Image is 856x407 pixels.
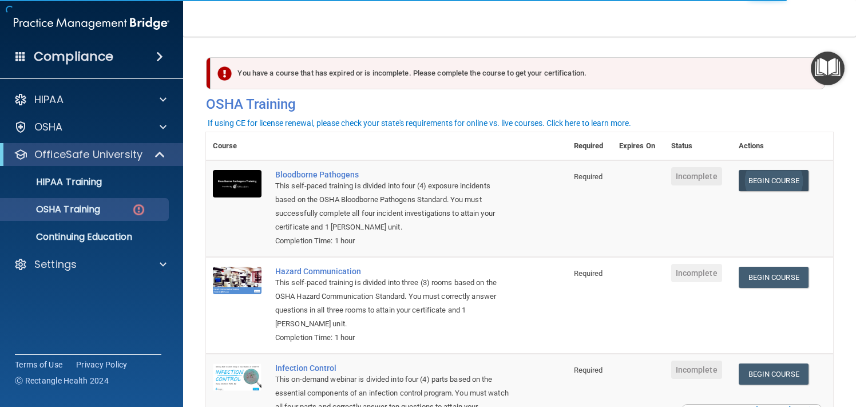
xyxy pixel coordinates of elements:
[132,203,146,217] img: danger-circle.6113f641.png
[7,204,100,215] p: OSHA Training
[34,120,63,134] p: OSHA
[275,234,510,248] div: Completion Time: 1 hour
[34,93,64,106] p: HIPAA
[14,120,167,134] a: OSHA
[574,269,603,278] span: Required
[671,264,722,282] span: Incomplete
[34,49,113,65] h4: Compliance
[664,132,732,160] th: Status
[206,117,633,129] button: If using CE for license renewal, please check your state's requirements for online vs. live cours...
[14,258,167,271] a: Settings
[7,176,102,188] p: HIPAA Training
[671,167,722,185] span: Incomplete
[206,96,833,112] h4: OSHA Training
[671,361,722,379] span: Incomplete
[732,132,833,160] th: Actions
[612,132,664,160] th: Expires On
[574,172,603,181] span: Required
[14,12,169,35] img: PMB logo
[739,363,809,385] a: Begin Course
[208,119,631,127] div: If using CE for license renewal, please check your state's requirements for online vs. live cours...
[14,148,166,161] a: OfficeSafe University
[15,375,109,386] span: Ⓒ Rectangle Health 2024
[275,331,510,345] div: Completion Time: 1 hour
[739,267,809,288] a: Begin Course
[275,170,510,179] a: Bloodborne Pathogens
[811,52,845,85] button: Open Resource Center
[206,132,268,160] th: Course
[34,258,77,271] p: Settings
[275,363,510,373] a: Infection Control
[275,276,510,331] div: This self-paced training is divided into three (3) rooms based on the OSHA Hazard Communication S...
[739,170,809,191] a: Begin Course
[15,359,62,370] a: Terms of Use
[574,366,603,374] span: Required
[275,179,510,234] div: This self-paced training is divided into four (4) exposure incidents based on the OSHA Bloodborne...
[76,359,128,370] a: Privacy Policy
[567,132,612,160] th: Required
[34,148,142,161] p: OfficeSafe University
[211,57,825,89] div: You have a course that has expired or is incomplete. Please complete the course to get your certi...
[275,267,510,276] a: Hazard Communication
[7,231,164,243] p: Continuing Education
[217,66,232,81] img: exclamation-circle-solid-danger.72ef9ffc.png
[14,93,167,106] a: HIPAA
